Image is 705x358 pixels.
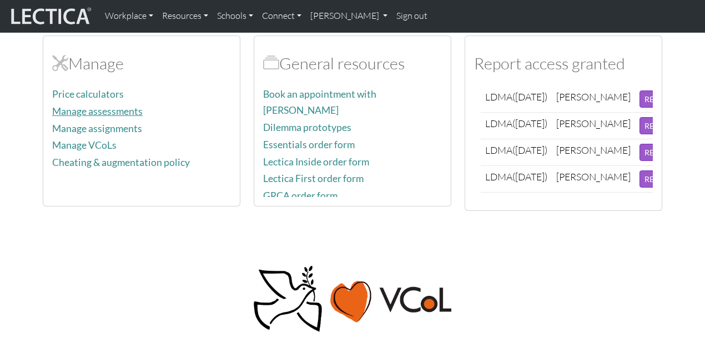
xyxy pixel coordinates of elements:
span: ([DATE]) [512,170,547,183]
a: Workplace [100,4,158,28]
a: Essentials order form [263,139,355,150]
button: REVOKE [639,117,681,134]
h2: Report access granted [474,54,653,73]
span: Manage [52,53,68,73]
td: LDMA [481,166,552,193]
td: LDMA [481,86,552,113]
a: Lectica First order form [263,173,364,184]
a: Schools [213,4,258,28]
img: Peace, love, VCoL [250,264,455,334]
a: Dilemma prototypes [263,122,351,133]
a: Lectica Inside order form [263,156,369,168]
a: Book an appointment with [PERSON_NAME] [263,88,376,116]
a: Cheating & augmentation policy [52,157,190,168]
a: Manage assignments [52,123,142,134]
button: REVOKE [639,90,681,108]
span: Resources [263,53,279,73]
span: ([DATE]) [512,90,547,103]
a: [PERSON_NAME] [306,4,392,28]
a: Resources [158,4,213,28]
div: [PERSON_NAME] [556,117,631,130]
span: ([DATE]) [512,117,547,129]
a: Price calculators [52,88,124,100]
a: Connect [258,4,306,28]
td: LDMA [481,113,552,139]
div: [PERSON_NAME] [556,144,631,157]
span: ([DATE]) [512,144,547,156]
img: lecticalive [8,6,92,27]
a: Manage VCoLs [52,139,117,151]
td: LDMA [481,139,552,166]
a: Manage assessments [52,105,143,117]
div: [PERSON_NAME] [556,170,631,183]
h2: Manage [52,54,231,73]
a: Sign out [392,4,432,28]
button: REVOKE [639,144,681,161]
a: GRCA order form [263,190,338,201]
h2: General resources [263,54,442,73]
div: [PERSON_NAME] [556,90,631,103]
button: REVOKE [639,170,681,188]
